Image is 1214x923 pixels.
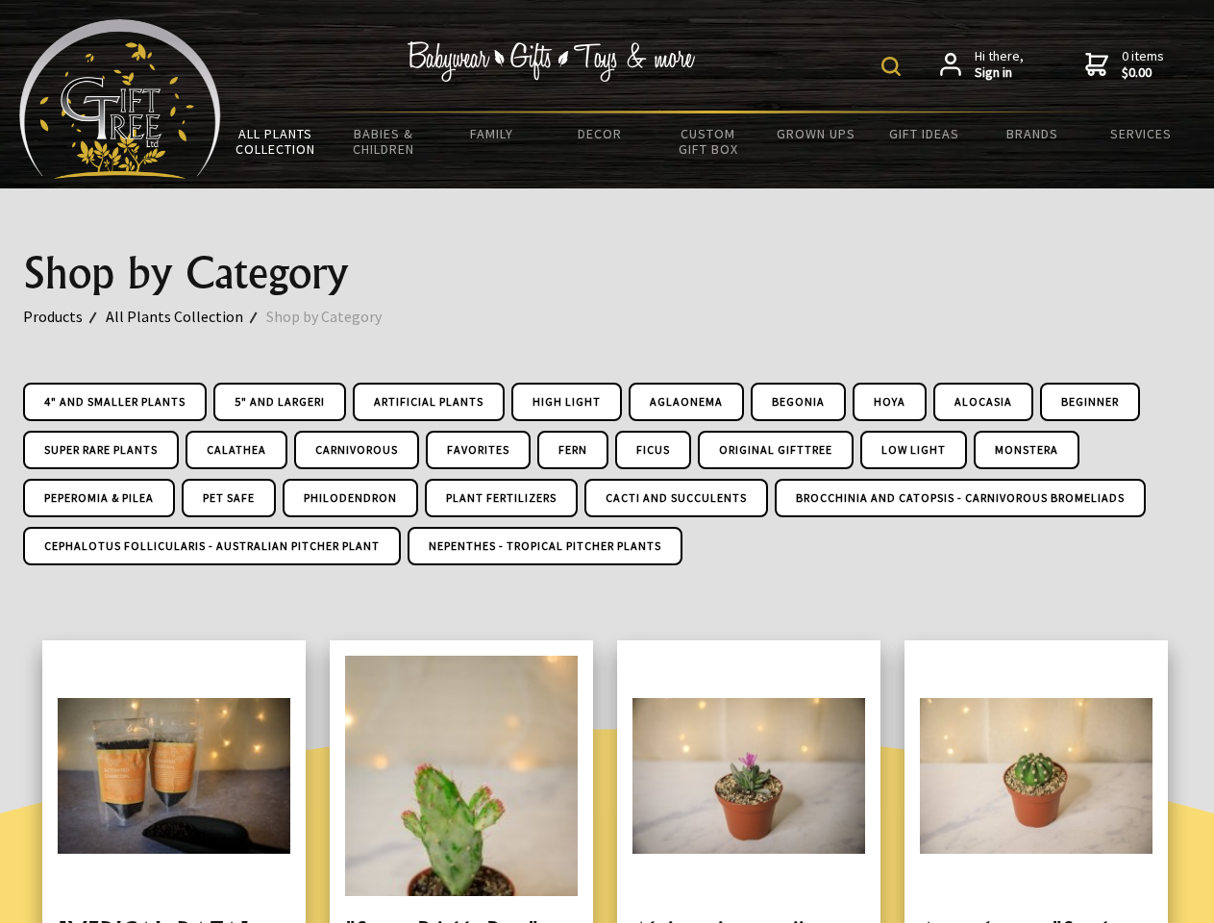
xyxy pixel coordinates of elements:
a: Super Rare Plants [23,431,179,469]
a: Gift Ideas [870,113,979,154]
a: Philodendron [283,479,418,517]
a: 0 items$0.00 [1085,48,1164,82]
span: Hi there, [975,48,1024,82]
a: Services [1087,113,1196,154]
a: Decor [546,113,655,154]
a: Low Light [860,431,967,469]
a: Grown Ups [762,113,871,154]
img: Babywear - Gifts - Toys & more [408,41,696,82]
a: Cephalotus Follicularis - Australian Pitcher Plant [23,527,401,565]
a: Calathea [186,431,287,469]
img: Babyware - Gifts - Toys and more... [19,19,221,179]
a: Ficus [615,431,691,469]
a: Favorites [426,431,531,469]
a: All Plants Collection [221,113,330,169]
a: 4" and Smaller Plants [23,383,207,421]
a: Cacti and Succulents [584,479,768,517]
a: 5" and Larger! [213,383,346,421]
a: Carnivorous [294,431,419,469]
a: All Plants Collection [106,304,266,329]
a: Alocasia [933,383,1033,421]
a: Shop by Category [266,304,405,329]
span: 0 items [1122,47,1164,82]
strong: Sign in [975,64,1024,82]
a: Peperomia & Pilea [23,479,175,517]
img: product search [881,57,901,76]
a: Custom Gift Box [654,113,762,169]
a: Babies & Children [330,113,438,169]
strong: $0.00 [1122,64,1164,82]
a: Artificial Plants [353,383,505,421]
a: Begonia [751,383,846,421]
a: Hoya [853,383,927,421]
a: Family [437,113,546,154]
a: Plant Fertilizers [425,479,578,517]
a: Products [23,304,106,329]
a: Pet Safe [182,479,276,517]
a: Monstera [974,431,1079,469]
a: Aglaonema [629,383,744,421]
a: Brocchinia And Catopsis - Carnivorous Bromeliads [775,479,1146,517]
h1: Shop by Category [23,250,1192,296]
a: Hi there,Sign in [940,48,1024,82]
a: Brands [979,113,1087,154]
a: Nepenthes - Tropical Pitcher Plants [408,527,682,565]
a: Fern [537,431,608,469]
a: Original GiftTree [698,431,854,469]
a: High Light [511,383,622,421]
a: Beginner [1040,383,1140,421]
